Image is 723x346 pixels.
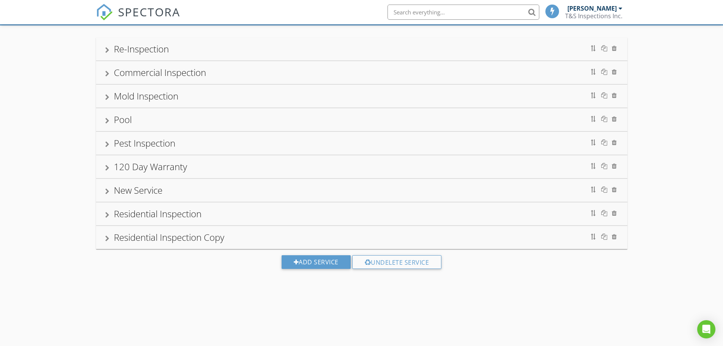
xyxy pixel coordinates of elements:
[387,5,539,20] input: Search everything...
[567,5,617,12] div: [PERSON_NAME]
[114,43,169,55] div: Re-Inspection
[118,4,180,20] span: SPECTORA
[282,255,351,269] div: Add Service
[114,90,178,102] div: Mold Inspection
[565,12,622,20] div: T&S Inspections Inc.
[114,160,187,173] div: 120 Day Warranty
[114,184,162,196] div: New Service
[114,113,132,126] div: Pool
[114,137,175,149] div: Pest Inspection
[114,207,202,220] div: Residential Inspection
[114,231,224,243] div: Residential Inspection Copy
[96,4,113,21] img: The Best Home Inspection Software - Spectora
[96,10,180,26] a: SPECTORA
[352,255,442,269] div: Undelete Service
[114,66,206,79] div: Commercial Inspection
[697,320,715,338] div: Open Intercom Messenger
